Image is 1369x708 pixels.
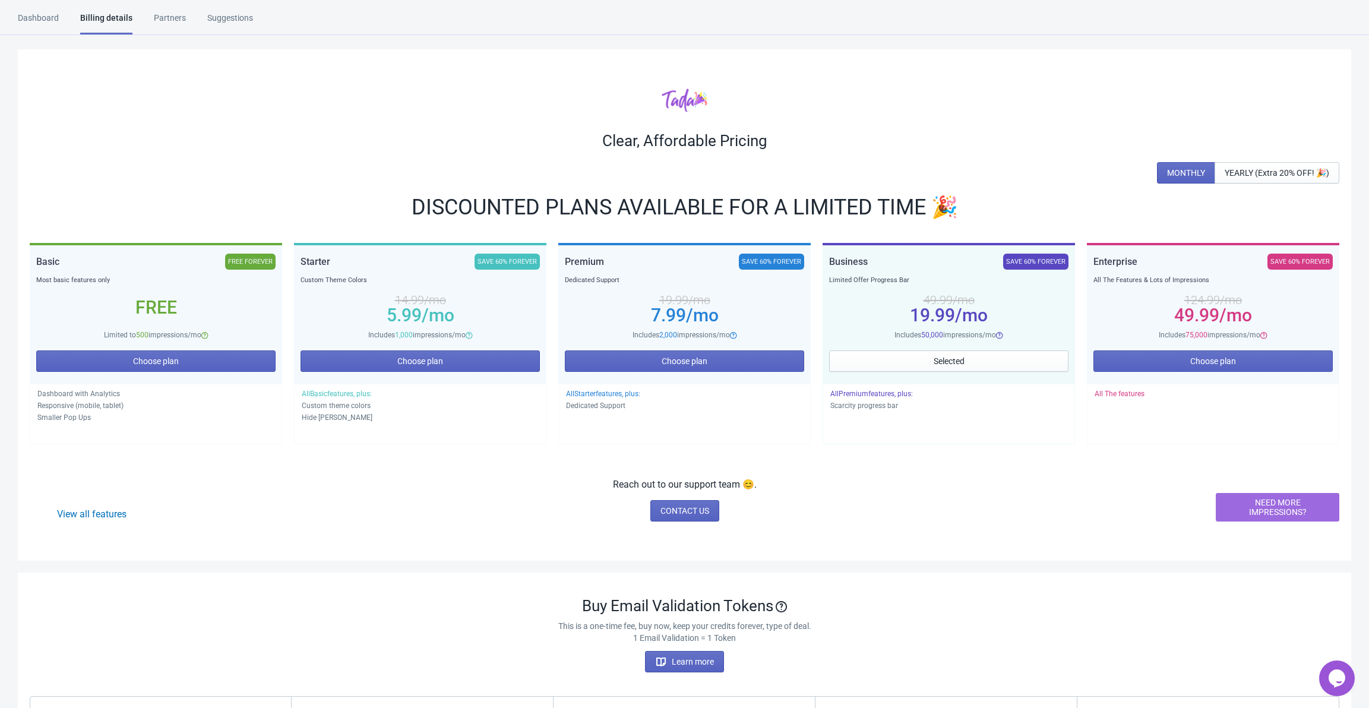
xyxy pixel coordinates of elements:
[37,412,274,423] p: Smaller Pop Ups
[659,331,677,339] span: 2,000
[36,274,276,286] div: Most basic features only
[37,388,274,400] p: Dashboard with Analytics
[566,400,803,412] p: Dedicated Support
[1216,493,1339,521] button: NEED MORE IMPRESSIONS?
[30,620,1339,632] p: This is a one-time fee, buy now, keep your credits forever, type of deal.
[739,254,804,270] div: SAVE 60% FOREVER
[36,329,276,341] div: Limited to impressions/mo
[30,198,1339,217] div: DISCOUNTED PLANS AVAILABLE FOR A LIMITED TIME 🎉
[302,390,372,398] span: All Basic features, plus:
[829,311,1068,320] div: 19.99
[18,12,59,33] div: Dashboard
[1093,295,1333,305] div: 124.99 /mo
[225,254,276,270] div: FREE FOREVER
[662,88,707,112] img: tadacolor.png
[1215,162,1339,184] button: YEARLY (Extra 20% OFF! 🎉)
[301,311,540,320] div: 5.99
[30,596,1339,615] div: Buy Email Validation Tokens
[613,478,757,492] p: Reach out to our support team 😊.
[894,331,996,339] span: Includes impressions/mo
[565,295,804,305] div: 19.99 /mo
[830,400,1067,412] p: Scarcity progress bar
[475,254,540,270] div: SAVE 60% FOREVER
[686,305,719,325] span: /mo
[1167,168,1205,178] span: MONTHLY
[1225,168,1329,178] span: YEARLY (Extra 20% OFF! 🎉)
[301,254,330,270] div: Starter
[934,356,965,366] span: Selected
[397,356,443,366] span: Choose plan
[422,305,454,325] span: /mo
[829,350,1068,372] button: Selected
[36,303,276,312] div: Free
[829,274,1068,286] div: Limited Offer Progress Bar
[633,331,730,339] span: Includes impressions/mo
[566,390,640,398] span: All Starter features, plus:
[1226,498,1329,517] span: NEED MORE IMPRESSIONS?
[1095,390,1144,398] span: All The features
[302,400,539,412] p: Custom theme colors
[1267,254,1333,270] div: SAVE 60% FOREVER
[154,12,186,33] div: Partners
[1003,254,1068,270] div: SAVE 60% FOREVER
[30,131,1339,150] div: Clear, Affordable Pricing
[921,331,943,339] span: 50,000
[565,274,804,286] div: Dedicated Support
[650,500,719,521] a: CONTACT US
[565,254,604,270] div: Premium
[1319,660,1357,696] iframe: chat widget
[1219,305,1252,325] span: /mo
[1093,311,1333,320] div: 49.99
[565,350,804,372] button: Choose plan
[301,350,540,372] button: Choose plan
[829,295,1068,305] div: 49.99 /mo
[1159,331,1260,339] span: Includes impressions/mo
[80,12,132,34] div: Billing details
[662,356,707,366] span: Choose plan
[655,656,714,668] span: Learn more
[830,390,913,398] span: All Premium features, plus:
[301,295,540,305] div: 14.99 /mo
[1157,162,1215,184] button: MONTHLY
[57,508,127,520] a: View all features
[660,506,709,516] span: CONTACT US
[133,356,179,366] span: Choose plan
[136,331,148,339] span: 500
[36,254,59,270] div: Basic
[565,311,804,320] div: 7.99
[955,305,988,325] span: /mo
[1093,350,1333,372] button: Choose plan
[829,254,868,270] div: Business
[1093,274,1333,286] div: All The Features & Lots of Impressions
[37,400,274,412] p: Responsive (mobile, tablet)
[207,12,253,33] div: Suggestions
[1093,254,1137,270] div: Enterprise
[301,274,540,286] div: Custom Theme Colors
[645,651,724,672] button: Learn more
[36,350,276,372] button: Choose plan
[302,412,539,423] p: Hide [PERSON_NAME]
[1190,356,1236,366] span: Choose plan
[395,331,413,339] span: 1,000
[30,632,1339,644] p: 1 Email Validation = 1 Token
[368,331,466,339] span: Includes impressions/mo
[1185,331,1207,339] span: 75,000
